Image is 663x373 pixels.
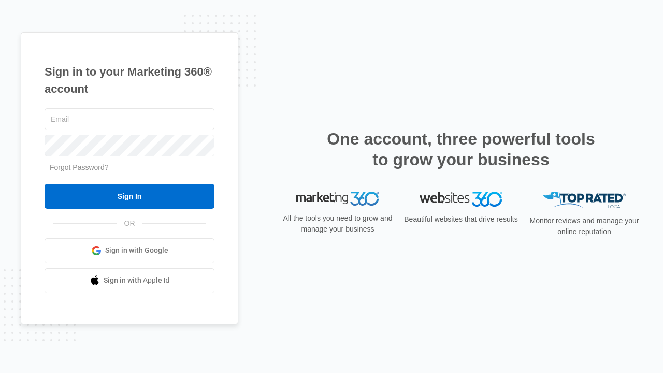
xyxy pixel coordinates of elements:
[104,275,170,286] span: Sign in with Apple Id
[403,214,519,225] p: Beautiful websites that drive results
[45,268,214,293] a: Sign in with Apple Id
[280,213,396,235] p: All the tools you need to grow and manage your business
[526,216,642,237] p: Monitor reviews and manage your online reputation
[117,218,142,229] span: OR
[45,184,214,209] input: Sign In
[105,245,168,256] span: Sign in with Google
[324,128,598,170] h2: One account, three powerful tools to grow your business
[45,238,214,263] a: Sign in with Google
[296,192,379,206] img: Marketing 360
[543,192,626,209] img: Top Rated Local
[45,108,214,130] input: Email
[50,163,109,171] a: Forgot Password?
[420,192,502,207] img: Websites 360
[45,63,214,97] h1: Sign in to your Marketing 360® account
